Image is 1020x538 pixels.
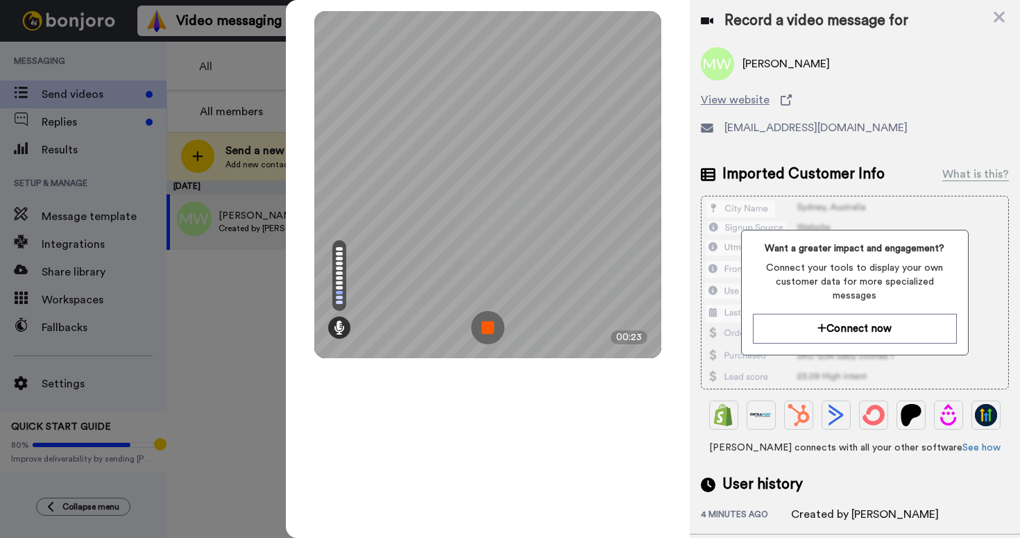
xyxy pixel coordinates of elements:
[713,404,735,426] img: Shopify
[60,3,246,126] div: Hey [PERSON_NAME], I'm conducting some feedback with our favorite users, and as you've been with ...
[825,404,847,426] img: ActiveCampaign
[937,404,960,426] img: Drip
[862,404,885,426] img: ConvertKit
[611,330,647,344] div: 00:23
[750,404,772,426] img: Ontraport
[724,119,908,136] span: [EMAIL_ADDRESS][DOMAIN_NAME]
[1,3,39,40] img: c638375f-eacb-431c-9714-bd8d08f708a7-1584310529.jpg
[701,92,1009,108] a: View website
[78,12,184,155] span: Hi [PERSON_NAME], thank you so much for signing up! I wanted to say thanks in person with a quick...
[60,133,246,174] div: If you have some feedback for us just drop it here and I would happy to share it with the team.
[900,404,922,426] img: Patreon
[753,261,957,303] span: Connect your tools to display your own customer data for more specialized messages
[975,404,997,426] img: GoHighLevel
[701,92,770,108] span: View website
[962,443,1001,453] a: See how
[44,44,61,61] img: mute-white.svg
[942,166,1009,183] div: What is this?
[788,404,810,426] img: Hubspot
[701,509,791,523] div: 4 minutes ago
[60,183,246,195] p: Message from Grant, sent 5d ago
[722,164,885,185] span: Imported Customer Info
[60,3,246,180] div: Message content
[753,314,957,344] button: Connect now
[31,7,53,29] img: Profile image for Grant
[722,474,803,495] span: User history
[791,506,939,523] div: Created by [PERSON_NAME]
[471,311,504,344] img: ic_record_stop.svg
[701,441,1009,455] span: [PERSON_NAME] connects with all your other software
[753,242,957,255] span: Want a greater impact and engagement?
